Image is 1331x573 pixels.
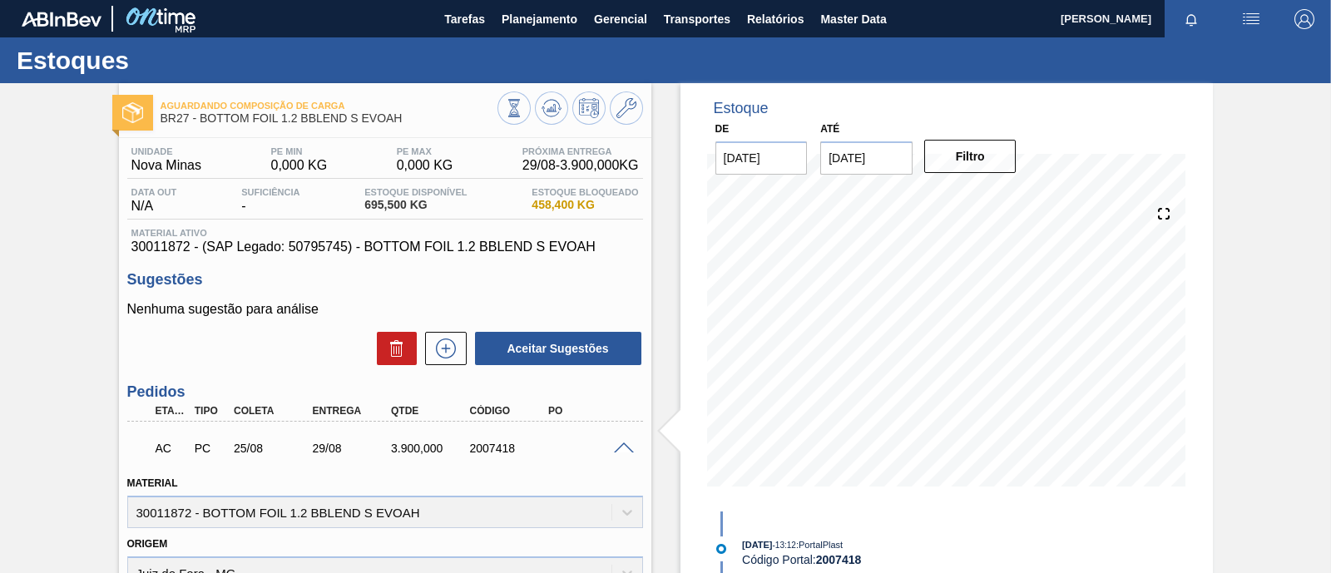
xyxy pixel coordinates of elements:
[397,158,453,173] span: 0,000 KG
[522,158,639,173] span: 29/08 - 3.900,000 KG
[924,140,1017,173] button: Filtro
[127,538,168,550] label: Origem
[773,541,796,550] span: - 13:12
[369,332,417,365] div: Excluir Sugestões
[131,158,201,173] span: Nova Minas
[364,187,467,197] span: Estoque Disponível
[397,146,453,156] span: PE MAX
[127,477,178,489] label: Material
[466,405,552,417] div: Código
[502,9,577,29] span: Planejamento
[796,540,843,550] span: : PortalPlast
[131,228,639,238] span: Material ativo
[151,430,191,467] div: Aguardando Composição de Carga
[309,405,395,417] div: Entrega
[475,332,641,365] button: Aceitar Sugestões
[594,9,647,29] span: Gerencial
[535,91,568,125] button: Atualizar Gráfico
[387,405,473,417] div: Qtde
[742,540,772,550] span: [DATE]
[230,405,316,417] div: Coleta
[816,553,862,566] strong: 2007418
[715,141,808,175] input: dd/mm/yyyy
[544,405,631,417] div: PO
[190,405,230,417] div: Tipo
[820,141,913,175] input: dd/mm/yyyy
[17,51,312,70] h1: Estoques
[161,112,497,125] span: BR27 - BOTTOM FOIL 1.2 BBLEND S EVOAH
[664,9,730,29] span: Transportes
[271,158,328,173] span: 0,000 KG
[127,271,643,289] h3: Sugestões
[467,330,643,367] div: Aceitar Sugestões
[127,302,643,317] p: Nenhuma sugestão para análise
[151,405,191,417] div: Etapa
[610,91,643,125] button: Ir ao Master Data / Geral
[127,187,181,214] div: N/A
[1241,9,1261,29] img: userActions
[190,442,230,455] div: Pedido de Compra
[131,146,201,156] span: Unidade
[444,9,485,29] span: Tarefas
[497,91,531,125] button: Visão Geral dos Estoques
[131,187,177,197] span: Data out
[387,442,473,455] div: 3.900,000
[230,442,316,455] div: 25/08/2025
[417,332,467,365] div: Nova sugestão
[22,12,101,27] img: TNhmsLtSVTkK8tSr43FrP2fwEKptu5GPRR3wAAAABJRU5ErkJggg==
[156,442,187,455] p: AC
[237,187,304,214] div: -
[1165,7,1218,31] button: Notificações
[466,442,552,455] div: 2007418
[532,199,638,211] span: 458,400 KG
[714,100,769,117] div: Estoque
[820,123,839,135] label: Até
[715,123,730,135] label: De
[309,442,395,455] div: 29/08/2025
[1294,9,1314,29] img: Logout
[241,187,299,197] span: Suficiência
[716,544,726,554] img: atual
[572,91,606,125] button: Programar Estoque
[820,9,886,29] span: Master Data
[364,199,467,211] span: 695,500 KG
[127,383,643,401] h3: Pedidos
[747,9,804,29] span: Relatórios
[522,146,639,156] span: Próxima Entrega
[131,240,639,254] span: 30011872 - (SAP Legado: 50795745) - BOTTOM FOIL 1.2 BBLEND S EVOAH
[161,101,497,111] span: Aguardando Composição de Carga
[742,553,1137,566] div: Código Portal:
[122,102,143,123] img: Ícone
[271,146,328,156] span: PE MIN
[532,187,638,197] span: Estoque Bloqueado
